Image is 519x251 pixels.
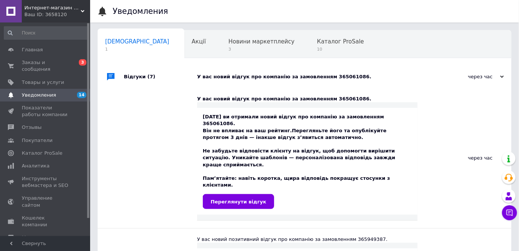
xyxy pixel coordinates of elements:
[197,73,429,80] div: У вас новий відгук про компанію за замовленням 365061086.
[22,150,62,157] span: Каталог ProSale
[228,46,294,52] span: 3
[148,74,155,79] span: (7)
[429,73,504,80] div: через час
[203,127,412,168] div: Він не впливає на ваш рейтинг. Не забудьте відповісти клієнту на відгук, щоб допомогти вирішити с...
[228,38,294,45] span: Новини маркетплейсу
[502,205,517,220] button: Чат с покупателем
[211,199,266,205] span: Переглянути відгук
[24,4,81,11] span: Интернет-магазин Mebli-AS
[22,105,69,118] span: Показатели работы компании
[22,163,50,169] span: Аналитика
[22,59,69,73] span: Заказы и сообщения
[192,38,206,45] span: Акції
[4,26,89,40] input: Поиск
[203,114,412,209] div: [DATE] ви отримали новий відгук про компанію за замовленням 365061086. Пам’ятайте: навіть коротка...
[317,38,364,45] span: Каталог ProSale
[197,236,418,243] div: У вас новий позитивний відгук про компанію за замовленням 365949387.
[22,124,42,131] span: Отзывы
[105,38,169,45] span: [DEMOGRAPHIC_DATA]
[22,215,69,228] span: Кошелек компании
[124,66,197,88] div: Відгуки
[105,46,169,52] span: 1
[317,46,364,52] span: 10
[203,128,386,140] b: Перегляньте його та опублікуйте протягом 3 днів — інакше відгук з’явиться автоматично.
[197,96,418,102] div: У вас новий відгук про компанію за замовленням 365061086.
[22,175,69,189] span: Инструменты вебмастера и SEO
[113,7,168,16] h1: Уведомления
[77,92,86,98] span: 14
[203,194,274,209] a: Переглянути відгук
[22,46,43,53] span: Главная
[22,195,69,208] span: Управление сайтом
[22,92,56,99] span: Уведомления
[24,11,90,18] div: Ваш ID: 3658120
[22,79,64,86] span: Товары и услуги
[22,234,41,241] span: Маркет
[418,88,511,228] div: через час
[22,137,53,144] span: Покупатели
[79,59,86,66] span: 3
